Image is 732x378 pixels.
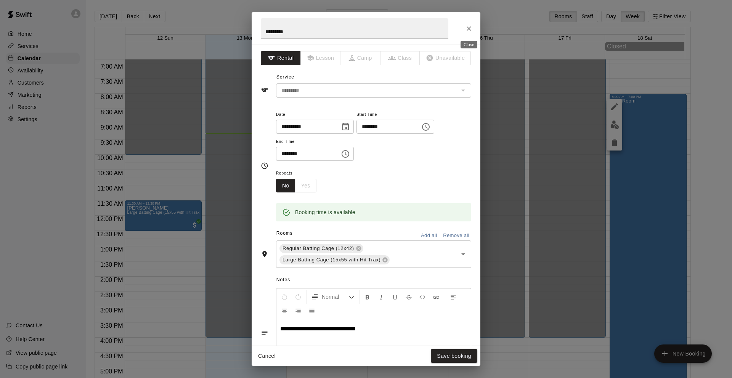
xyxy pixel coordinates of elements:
button: Format Strikethrough [402,290,415,304]
button: Insert Link [430,290,443,304]
div: Regular Batting Cage (12x42) [279,244,363,253]
div: outlined button group [276,179,316,193]
svg: Rooms [261,250,268,258]
button: Open [458,249,469,259]
span: Notes [276,274,471,286]
div: Close [461,41,477,48]
button: Remove all [441,230,471,242]
span: Normal [322,293,348,301]
button: Choose date, selected date is Oct 18, 2025 [338,119,353,135]
span: Large Batting Cage (15x55 with Hit Trax) [279,256,384,264]
button: Save booking [431,349,477,363]
span: Date [276,110,354,120]
svg: Service [261,86,268,94]
span: The type of an existing booking cannot be changed [380,51,421,65]
button: Format Italics [375,290,388,304]
div: Booking time is available [295,205,355,219]
button: Center Align [278,304,291,317]
svg: Timing [261,162,268,170]
button: Insert Code [416,290,429,304]
button: Choose time, selected time is 7:00 PM [338,146,353,162]
button: Justify Align [305,304,318,317]
span: Regular Batting Cage (12x42) [279,245,357,252]
span: Service [276,74,294,80]
button: No [276,179,295,193]
svg: Notes [261,329,268,336]
button: Left Align [447,290,460,304]
span: Rooms [276,231,293,236]
span: The type of an existing booking cannot be changed [301,51,341,65]
span: Start Time [356,110,434,120]
span: Repeats [276,168,323,179]
button: Close [462,22,476,35]
button: Rental [261,51,301,65]
button: Format Bold [361,290,374,304]
button: Redo [292,290,305,304]
button: Cancel [255,349,279,363]
span: The type of an existing booking cannot be changed [340,51,380,65]
div: Large Batting Cage (15x55 with Hit Trax) [279,255,390,264]
button: Right Align [292,304,305,317]
button: Add all [417,230,441,242]
span: The type of an existing booking cannot be changed [420,51,471,65]
button: Undo [278,290,291,304]
button: Format Underline [388,290,401,304]
div: The service of an existing booking cannot be changed [276,83,471,98]
span: End Time [276,137,354,147]
button: Formatting Options [308,290,358,304]
button: Choose time, selected time is 8:00 AM [418,119,433,135]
